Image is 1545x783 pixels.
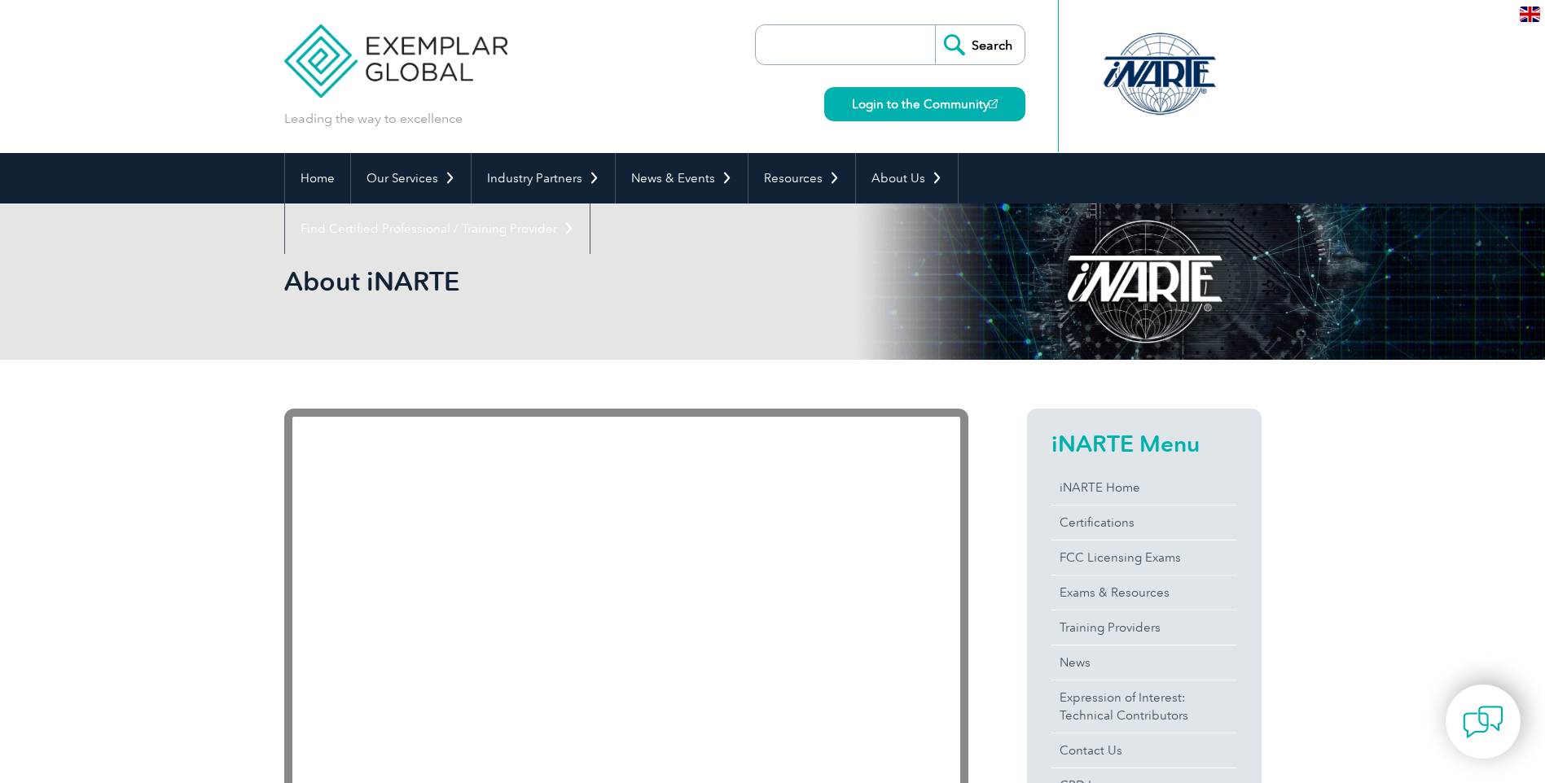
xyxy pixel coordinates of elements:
img: en [1520,7,1540,22]
a: Industry Partners [472,153,615,203]
a: Our Services [351,153,471,203]
a: iNARTE Home [1051,470,1237,505]
p: Leading the way to excellence [284,110,463,128]
input: Search [935,25,1025,64]
a: Certifications [1051,505,1237,540]
a: About Us [856,153,958,203]
a: FCC Licensing Exams [1051,540,1237,575]
a: Expression of Interest:Technical Contributors [1051,680,1237,733]
h2: About iNARTE [284,269,968,295]
a: Login to the Community [824,87,1025,121]
a: Training Providers [1051,610,1237,645]
a: Home [285,153,350,203]
a: News & Events [616,153,748,203]
img: open_square.png [989,99,998,108]
a: Exams & Resources [1051,575,1237,610]
a: Resources [748,153,855,203]
a: News [1051,645,1237,680]
a: Find Certified Professional / Training Provider [285,203,590,254]
a: Contact Us [1051,733,1237,768]
img: contact-chat.png [1463,702,1503,742]
h2: iNARTE Menu [1051,431,1237,457]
